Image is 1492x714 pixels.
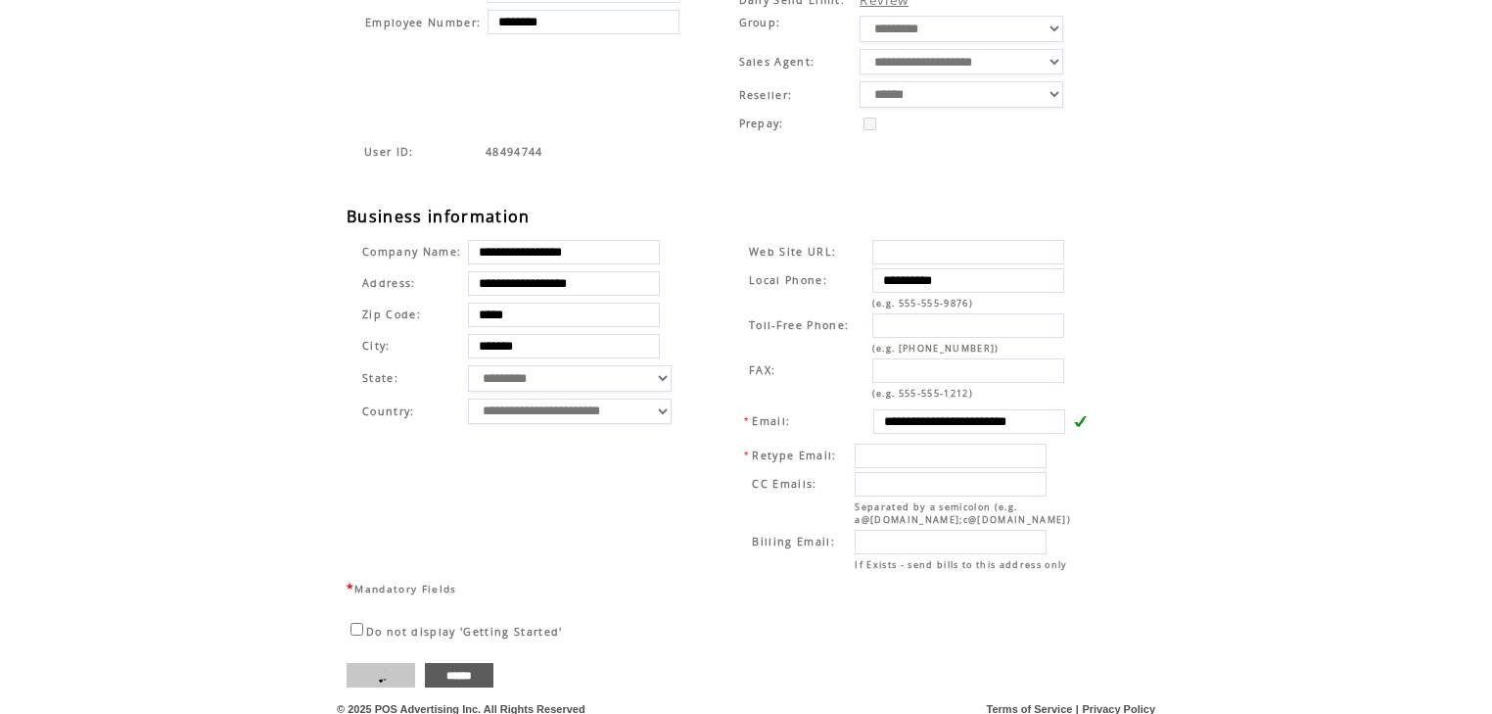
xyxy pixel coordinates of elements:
span: Indicates the agent code for sign up page with sales agent or reseller tracking code [364,145,414,159]
span: (e.g. 555-555-1212) [872,387,973,400]
span: Sales Agent: [739,55,816,69]
span: Indicates the agent code for sign up page with sales agent or reseller tracking code [486,145,543,159]
span: City: [362,339,391,353]
span: (e.g. [PHONE_NUMBER]) [872,342,1000,355]
span: Reseller: [739,88,793,102]
img: v.gif [1073,414,1087,428]
span: Mandatory Fields [354,582,456,595]
span: Do not display 'Getting Started' [366,625,563,639]
span: FAX: [749,363,775,377]
span: Web Site URL: [749,245,836,259]
span: Billing Email: [752,535,835,548]
span: If Exists - send bills to this address only [855,558,1067,571]
span: Employee Number: [365,16,481,29]
span: CC Emails: [752,477,816,491]
span: Retype Email: [752,449,836,462]
span: Group: [739,16,781,29]
span: (e.g. 555-555-9876) [872,297,973,309]
span: Prepay: [739,117,784,130]
span: Email: [752,414,790,428]
span: Zip Code: [362,308,421,321]
span: Separated by a semicolon (e.g. a@[DOMAIN_NAME];c@[DOMAIN_NAME]) [855,500,1071,526]
span: Company Name: [362,245,461,259]
span: Country: [362,405,415,418]
span: Business information [347,206,531,227]
span: Toll-Free Phone: [749,318,849,332]
span: Local Phone: [749,273,827,287]
span: State: [362,371,461,385]
span: Address: [362,276,416,290]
